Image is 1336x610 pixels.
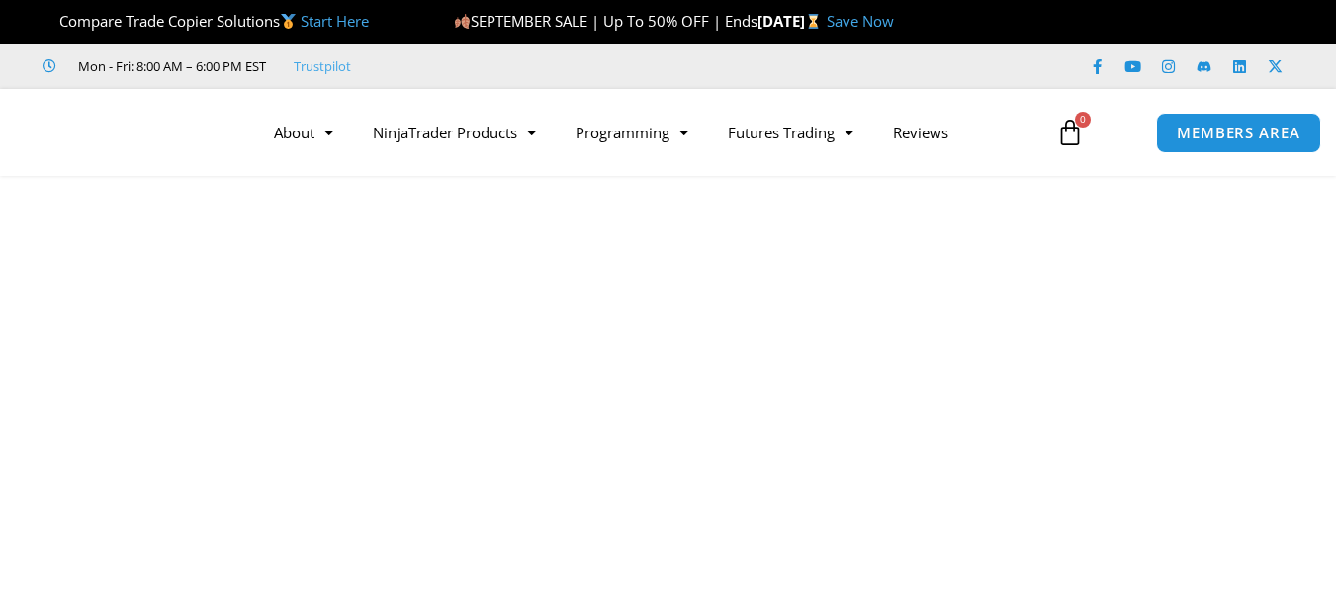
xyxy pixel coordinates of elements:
span: Compare Trade Copier Solutions [43,11,369,31]
nav: Menu [254,110,1042,155]
img: 🥇 [281,14,296,29]
a: Start Here [301,11,369,31]
a: About [254,110,353,155]
img: ⌛ [806,14,821,29]
a: Futures Trading [708,110,873,155]
img: LogoAI | Affordable Indicators – NinjaTrader [27,97,239,168]
a: Reviews [873,110,968,155]
span: MEMBERS AREA [1177,126,1300,140]
a: Trustpilot [294,54,351,78]
span: Mon - Fri: 8:00 AM – 6:00 PM EST [73,54,266,78]
a: Save Now [827,11,894,31]
a: 0 [1026,104,1113,161]
img: 🏆 [44,14,58,29]
img: 🍂 [455,14,470,29]
a: MEMBERS AREA [1156,113,1321,153]
a: NinjaTrader Products [353,110,556,155]
strong: [DATE] [757,11,826,31]
a: Programming [556,110,708,155]
span: 0 [1075,112,1091,128]
span: SEPTEMBER SALE | Up To 50% OFF | Ends [454,11,757,31]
